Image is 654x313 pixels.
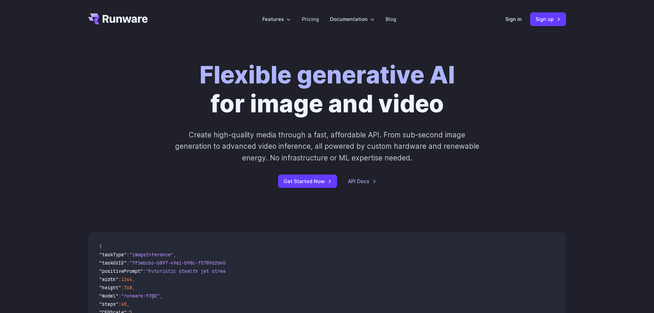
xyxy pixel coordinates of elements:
span: 768 [124,284,132,291]
span: , [173,251,176,258]
span: : [118,293,121,299]
span: , [160,293,162,299]
a: Pricing [302,15,319,23]
p: Create high-quality media through a fast, affordable API. From sub-second image generation to adv... [174,129,480,164]
span: : [121,284,124,291]
h1: for image and video [199,60,455,118]
span: : [127,260,129,266]
span: : [118,301,121,307]
span: : [118,276,121,282]
span: 1344 [121,276,132,282]
span: "width" [99,276,118,282]
span: "steps" [99,301,118,307]
span: "model" [99,293,118,299]
span: , [132,284,135,291]
span: "Futuristic stealth jet streaking through a neon-lit cityscape with glowing purple exhaust" [146,268,396,274]
span: "imageInference" [129,251,173,258]
a: Sign up [530,12,566,26]
span: { [99,243,102,249]
span: "taskUUID" [99,260,127,266]
span: 40 [121,301,127,307]
a: Go to / [88,13,148,24]
label: Features [262,15,291,23]
span: , [132,276,135,282]
span: "positivePrompt" [99,268,143,274]
span: : [127,251,129,258]
a: API Docs [348,177,376,185]
a: Sign in [505,15,522,23]
span: "7f3ebcb6-b897-49e1-b98c-f5789d2d40d7" [129,260,234,266]
a: Get Started Now [278,175,337,188]
span: : [143,268,146,274]
strong: Flexible generative AI [199,60,455,89]
span: "height" [99,284,121,291]
span: "runware:97@2" [121,293,160,299]
label: Documentation [330,15,375,23]
span: "taskType" [99,251,127,258]
span: , [127,301,129,307]
a: Blog [386,15,396,23]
